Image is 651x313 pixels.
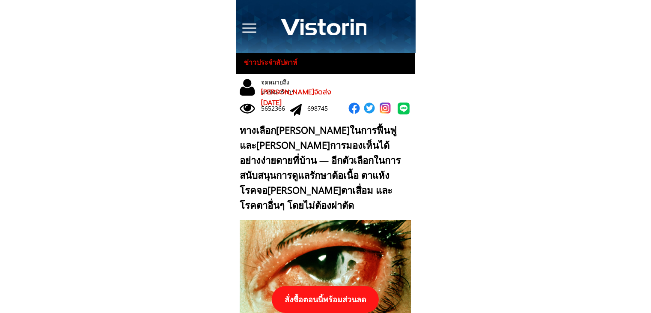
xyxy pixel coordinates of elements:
div: ทางเลือก[PERSON_NAME]ในการฟื้นฟูและ[PERSON_NAME]การมองเห็นได้อย่างง่ายดายที่บ้าน — อีกตัวเลือกในก... [240,123,407,213]
p: สั่งซื้อตอนนี้พร้อมส่วนลด [272,286,379,313]
div: 5652366 [261,104,290,113]
div: 698745 [307,104,336,113]
div: จดหมายถึงบรรณาธิการ [261,78,323,97]
h3: ข่าวประจำสัปดาห์ [244,57,305,68]
span: [PERSON_NAME]จัดส่ง [DATE] [261,87,331,108]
